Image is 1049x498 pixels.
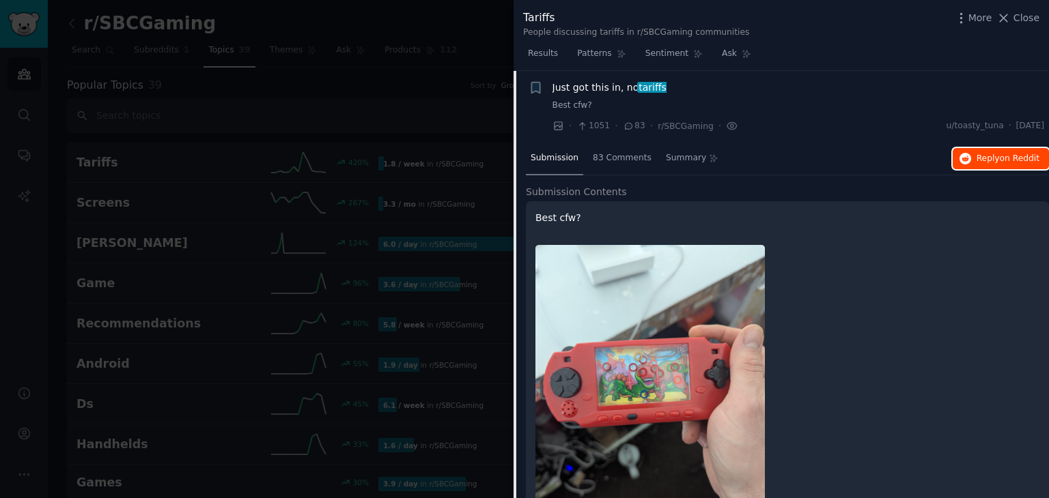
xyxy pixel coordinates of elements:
a: Sentiment [641,43,708,71]
span: · [650,119,653,133]
span: Patterns [577,48,611,60]
a: Best cfw? [553,100,1045,112]
a: Patterns [572,43,630,71]
span: Results [528,48,558,60]
span: [DATE] [1016,120,1044,132]
button: More [954,11,992,25]
span: 83 [623,120,645,132]
span: Submission Contents [526,185,627,199]
span: Just got this in, no [553,80,667,95]
p: Best cfw? [535,211,1039,225]
span: More [968,11,992,25]
span: u/toasty_tuna [947,120,1004,132]
span: Reply [977,153,1039,165]
div: Tariffs [523,10,749,27]
a: Ask [717,43,756,71]
span: tariffs [637,82,667,93]
div: People discussing tariffs in r/SBCGaming communities [523,27,749,39]
span: Submission [531,152,578,164]
span: r/SBCGaming [658,121,714,131]
span: Close [1013,11,1039,25]
span: · [569,119,572,133]
span: Summary [666,152,706,164]
span: on Reddit [1000,153,1039,163]
span: · [1009,120,1011,132]
a: Results [523,43,563,71]
span: Ask [722,48,737,60]
span: Sentiment [645,48,688,60]
span: 1051 [576,120,610,132]
span: · [615,119,617,133]
a: Just got this in, notariffs [553,80,667,95]
span: 83 Comments [593,152,652,164]
button: Close [996,11,1039,25]
button: Replyon Reddit [953,148,1049,170]
span: · [718,119,721,133]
